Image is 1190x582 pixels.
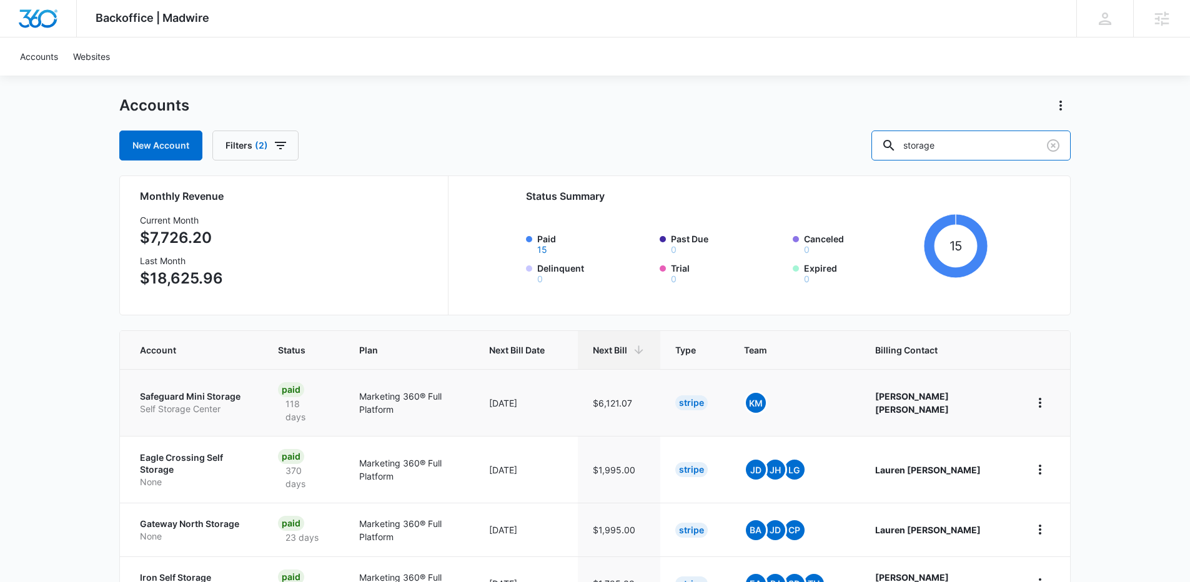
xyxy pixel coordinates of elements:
span: JH [765,460,785,480]
div: Stripe [675,395,708,410]
a: New Account [119,131,202,160]
span: Type [675,343,696,357]
p: None [140,476,248,488]
button: Clear [1043,136,1063,155]
span: LG [785,460,805,480]
td: $6,121.07 [578,369,660,436]
label: Delinquent [537,262,652,284]
strong: Lauren [PERSON_NAME] [875,525,981,535]
p: $18,625.96 [140,267,223,290]
span: Next Bill Date [489,343,545,357]
td: $1,995.00 [578,436,660,503]
p: Marketing 360® Full Platform [359,517,459,543]
div: Stripe [675,462,708,477]
td: $1,995.00 [578,503,660,556]
div: Stripe [675,523,708,538]
span: Billing Contact [875,343,1000,357]
button: home [1030,393,1050,413]
label: Canceled [804,232,919,254]
p: 23 days [278,531,326,544]
a: Websites [66,37,117,76]
strong: [PERSON_NAME] [PERSON_NAME] [875,391,949,415]
p: 370 days [278,464,329,490]
span: (2) [255,141,268,150]
h3: Last Month [140,254,223,267]
div: Paid [278,382,304,397]
span: KM [746,393,766,413]
button: Filters(2) [212,131,299,160]
span: BA [746,520,766,540]
label: Trial [671,262,786,284]
span: Account [140,343,230,357]
a: Safeguard Mini StorageSelf Storage Center [140,390,248,415]
tspan: 15 [949,238,962,254]
span: Status [278,343,311,357]
h3: Current Month [140,214,223,227]
label: Paid [537,232,652,254]
h1: Accounts [119,96,189,115]
p: Marketing 360® Full Platform [359,390,459,416]
span: Backoffice | Madwire [96,11,209,24]
p: Marketing 360® Full Platform [359,456,459,483]
span: Team [744,343,827,357]
span: JD [746,460,766,480]
div: Paid [278,449,304,464]
label: Past Due [671,232,786,254]
p: Eagle Crossing Self Storage [140,451,248,476]
span: CP [785,520,805,540]
button: home [1030,460,1050,480]
span: Next Bill [593,343,627,357]
strong: Lauren [PERSON_NAME] [875,465,981,475]
label: Expired [804,262,919,284]
td: [DATE] [474,503,578,556]
button: home [1030,520,1050,540]
button: Actions [1051,96,1071,116]
div: Paid [278,516,304,531]
button: Paid [537,245,547,254]
p: 118 days [278,397,329,423]
span: Plan [359,343,459,357]
p: Safeguard Mini Storage [140,390,248,403]
td: [DATE] [474,369,578,436]
a: Eagle Crossing Self StorageNone [140,451,248,488]
a: Accounts [12,37,66,76]
span: JD [765,520,785,540]
h2: Monthly Revenue [140,189,433,204]
p: Self Storage Center [140,403,248,415]
p: $7,726.20 [140,227,223,249]
td: [DATE] [474,436,578,503]
input: Search [871,131,1071,160]
p: Gateway North Storage [140,518,248,530]
h2: Status Summary [526,189,988,204]
p: None [140,530,248,543]
a: Gateway North StorageNone [140,518,248,542]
